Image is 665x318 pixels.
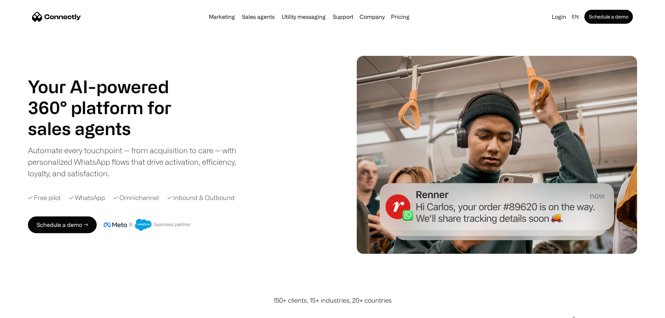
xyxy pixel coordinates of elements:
[279,14,328,20] a: Utility messaging
[32,12,81,22] a: home
[28,193,61,202] div: ✓ Free pilot
[584,10,633,24] a: Schedule a demo
[330,14,356,20] a: Support
[28,76,189,118] h1: Your AI-powered 360° platform for
[69,193,105,202] div: ✓ WhatsApp
[28,118,189,139] div: carousel
[206,14,238,20] a: Marketing
[239,14,278,20] a: Sales agents
[28,118,189,139] h1: sales agents
[569,12,583,22] div: en
[28,145,248,179] div: Automate every touchpoint — from acquisition to care — with personalized WhatsApp flows that driv...
[14,306,42,316] ul: Language list
[104,219,191,231] img: Meta and Salesforce business partner badge.
[388,14,412,20] a: Pricing
[273,296,392,305] div: 150+ clients, 15+ industries, 20+ countries
[357,12,387,22] div: Company
[167,193,235,202] div: ✓ Inbound & Outbound
[28,118,189,139] div: 1 of 4
[113,193,159,202] div: ✓ Omnichannel
[549,12,569,22] a: Login
[360,12,385,22] div: Company
[7,305,42,316] aside: Language selected: English
[28,216,97,233] a: Schedule a demo →
[572,12,579,22] div: en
